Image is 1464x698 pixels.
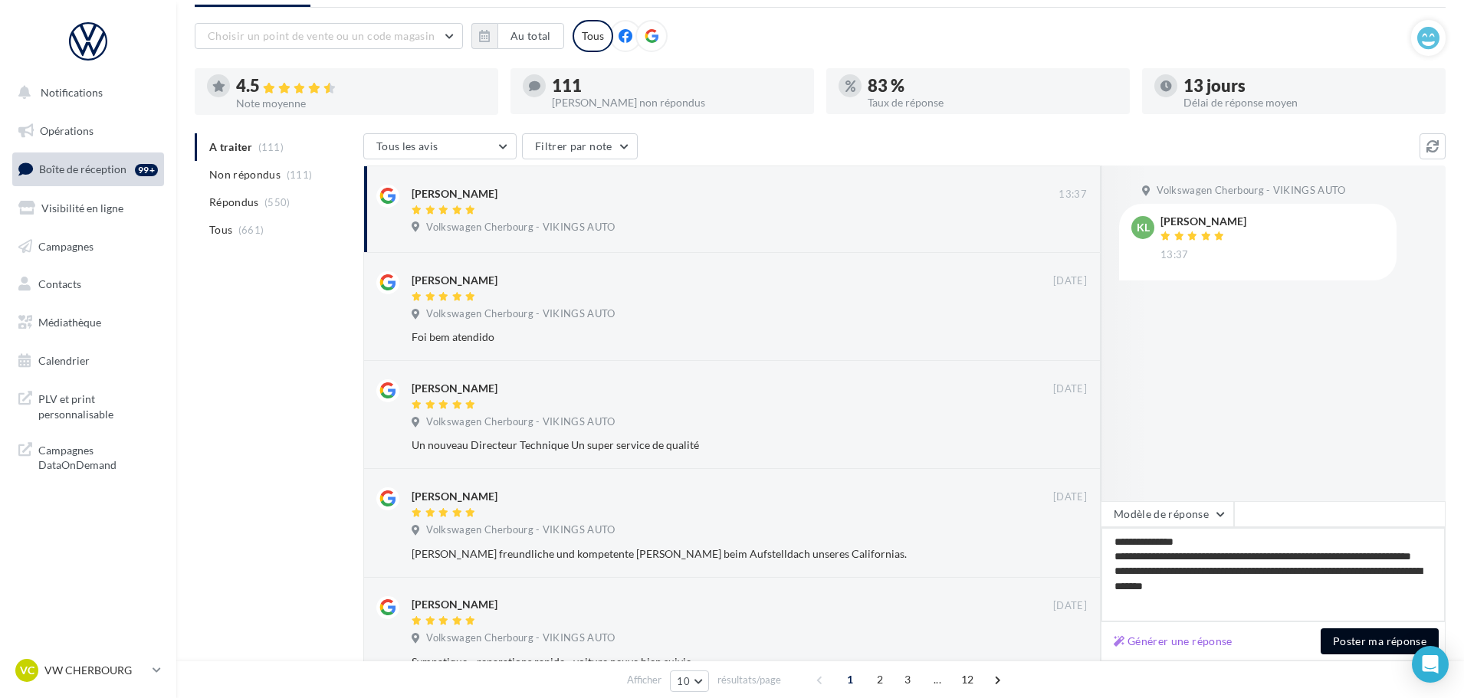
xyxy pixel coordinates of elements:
div: 111 [552,77,802,94]
span: PLV et print personnalisable [38,388,158,421]
button: Choisir un point de vente ou un code magasin [195,23,463,49]
span: Non répondus [209,167,281,182]
span: Volkswagen Cherbourg - VIKINGS AUTO [1157,184,1345,198]
div: 13 jours [1183,77,1433,94]
div: 99+ [135,164,158,176]
div: Open Intercom Messenger [1412,646,1449,683]
span: Volkswagen Cherbourg - VIKINGS AUTO [426,307,615,321]
span: Afficher [627,673,661,687]
button: Filtrer par note [522,133,638,159]
span: 1 [838,667,862,692]
span: [DATE] [1053,274,1087,288]
span: Notifications [41,86,103,99]
div: [PERSON_NAME] [412,381,497,396]
div: [PERSON_NAME] [412,186,497,202]
div: [PERSON_NAME] [1160,216,1246,227]
a: Calendrier [9,345,167,377]
button: Au total [497,23,564,49]
div: [PERSON_NAME] non répondus [552,97,802,108]
span: VC [20,663,34,678]
span: [DATE] [1053,599,1087,613]
span: Opérations [40,124,94,137]
div: Délai de réponse moyen [1183,97,1433,108]
div: 4.5 [236,77,486,95]
div: Tous [573,20,613,52]
span: 3 [895,667,920,692]
div: 83 % [868,77,1118,94]
span: KL [1137,220,1150,235]
span: Tous les avis [376,139,438,152]
span: ... [925,667,950,692]
button: Poster ma réponse [1321,628,1439,654]
span: (661) [238,224,264,236]
button: Au total [471,23,564,49]
span: Boîte de réception [39,162,126,175]
span: Calendrier [38,354,90,367]
span: Campagnes DataOnDemand [38,440,158,473]
span: (550) [264,196,291,208]
button: Tous les avis [363,133,517,159]
span: [DATE] [1053,490,1087,504]
a: Visibilité en ligne [9,192,167,224]
span: 2 [868,667,892,692]
span: Volkswagen Cherbourg - VIKINGS AUTO [426,415,615,429]
span: Choisir un point de vente ou un code magasin [208,29,435,42]
span: résultats/page [717,673,781,687]
a: Opérations [9,115,167,147]
a: Campagnes DataOnDemand [9,434,167,479]
span: Contacts [38,277,81,290]
div: Note moyenne [236,98,486,109]
span: Tous [209,222,232,238]
span: Campagnes [38,239,94,252]
p: VW CHERBOURG [44,663,146,678]
span: Volkswagen Cherbourg - VIKINGS AUTO [426,631,615,645]
span: (111) [287,169,313,181]
div: [PERSON_NAME] [412,489,497,504]
span: 12 [955,667,980,692]
a: Médiathèque [9,306,167,339]
div: [PERSON_NAME] freundliche und kompetente [PERSON_NAME] beim Aufstelldach unseres Californias. [412,546,987,562]
button: Notifications [9,77,161,109]
a: Boîte de réception99+ [9,152,167,185]
span: Répondus [209,195,259,210]
div: Sympatique ...reparations rapide ...voiture neuve bien suivie .... [412,654,987,670]
button: Générer une réponse [1108,632,1239,650]
span: Visibilité en ligne [41,202,123,215]
a: Campagnes [9,231,167,263]
span: 13:37 [1160,248,1189,262]
span: 10 [677,675,690,687]
div: Foi bem atendido [412,329,987,345]
div: Un nouveau Directeur Technique Un super service de qualité [412,437,987,453]
div: [PERSON_NAME] [412,597,497,612]
span: Volkswagen Cherbourg - VIKINGS AUTO [426,523,615,537]
span: Médiathèque [38,316,101,329]
a: PLV et print personnalisable [9,382,167,428]
button: Modèle de réponse [1101,501,1234,527]
span: Volkswagen Cherbourg - VIKINGS AUTO [426,221,615,234]
div: Taux de réponse [868,97,1118,108]
button: 10 [670,670,709,692]
span: [DATE] [1053,382,1087,396]
a: Contacts [9,268,167,300]
div: [PERSON_NAME] [412,273,497,288]
span: 13:37 [1059,188,1087,202]
a: VC VW CHERBOURG [12,656,164,685]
